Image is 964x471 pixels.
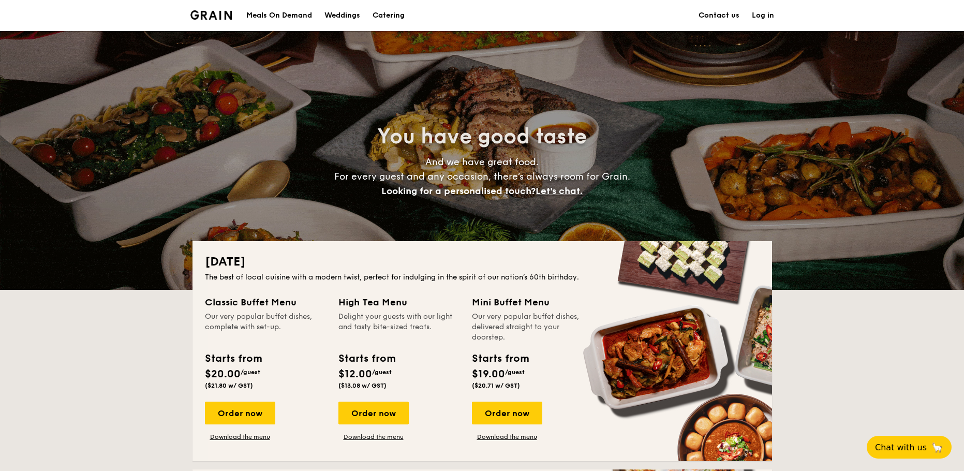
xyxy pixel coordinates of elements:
[338,368,372,380] span: $12.00
[338,295,459,310] div: High Tea Menu
[472,312,593,343] div: Our very popular buffet dishes, delivered straight to your doorstep.
[472,368,505,380] span: $19.00
[205,351,261,366] div: Starts from
[338,433,409,441] a: Download the menu
[377,124,587,149] span: You have good taste
[205,368,241,380] span: $20.00
[190,10,232,20] img: Grain
[205,272,760,283] div: The best of local cuisine with a modern twist, perfect for indulging in the spirit of our nation’...
[931,441,943,453] span: 🦙
[338,312,459,343] div: Delight your guests with our light and tasty bite-sized treats.
[505,369,525,376] span: /guest
[205,382,253,389] span: ($21.80 w/ GST)
[381,185,536,197] span: Looking for a personalised touch?
[241,369,260,376] span: /guest
[338,402,409,424] div: Order now
[472,402,542,424] div: Order now
[536,185,583,197] span: Let's chat.
[372,369,392,376] span: /guest
[338,382,387,389] span: ($13.08 w/ GST)
[472,351,528,366] div: Starts from
[472,382,520,389] span: ($20.71 w/ GST)
[334,156,630,197] span: And we have great food. For every guest and any occasion, there’s always room for Grain.
[205,433,275,441] a: Download the menu
[205,312,326,343] div: Our very popular buffet dishes, complete with set-up.
[875,443,927,452] span: Chat with us
[472,433,542,441] a: Download the menu
[472,295,593,310] div: Mini Buffet Menu
[867,436,952,459] button: Chat with us🦙
[205,295,326,310] div: Classic Buffet Menu
[338,351,395,366] div: Starts from
[190,10,232,20] a: Logotype
[205,402,275,424] div: Order now
[205,254,760,270] h2: [DATE]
